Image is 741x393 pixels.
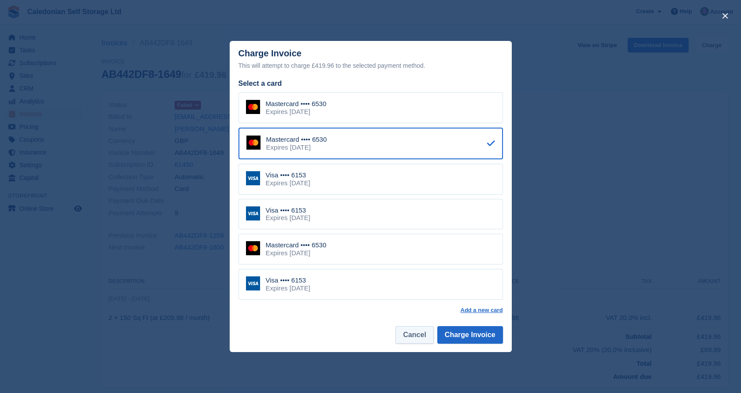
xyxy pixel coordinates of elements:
div: Expires [DATE] [266,179,310,187]
div: Expires [DATE] [266,108,327,116]
div: Expires [DATE] [266,143,327,151]
div: Expires [DATE] [266,249,327,257]
div: Visa •••• 6153 [266,276,310,284]
div: Charge Invoice [238,48,503,71]
div: Mastercard •••• 6530 [266,241,327,249]
img: Mastercard Logo [246,100,260,114]
div: Mastercard •••• 6530 [266,136,327,143]
div: Visa •••• 6153 [266,206,310,214]
img: Mastercard Logo [246,241,260,255]
a: Add a new card [460,307,503,314]
div: Mastercard •••• 6530 [266,100,327,108]
button: close [718,9,732,23]
button: Charge Invoice [437,326,503,344]
img: Visa Logo [246,276,260,290]
div: Expires [DATE] [266,284,310,292]
div: Select a card [238,78,503,89]
img: Mastercard Logo [246,136,261,150]
div: Expires [DATE] [266,214,310,222]
button: Cancel [395,326,433,344]
div: Visa •••• 6153 [266,171,310,179]
div: This will attempt to charge £419.96 to the selected payment method. [238,60,503,71]
img: Visa Logo [246,171,260,185]
img: Visa Logo [246,206,260,220]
